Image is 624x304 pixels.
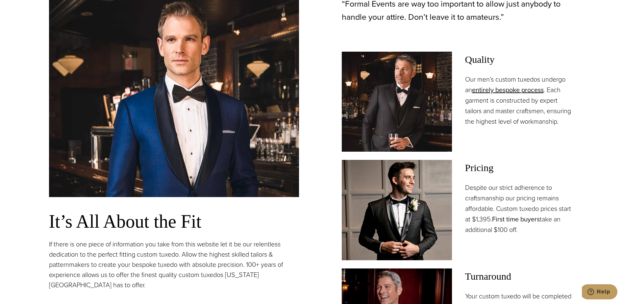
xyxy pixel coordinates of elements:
[465,160,575,176] span: Pricing
[472,85,544,95] a: entirely bespoke process
[342,160,452,260] img: Client in classic black shawl collar black custom tuxedo.
[465,182,575,235] p: Despite our strict adherence to craftsmanship our pricing remains affordable. Custom tuxedo price...
[49,210,299,233] h3: It’s All About the Fit
[465,52,575,67] span: Quality
[465,268,575,284] span: Turnaround
[492,214,540,224] a: First time buyers
[582,284,617,301] iframe: Opens a widget where you can chat to one of our agents
[342,52,452,152] img: Model at bar in vested custom wedding tuxedo in black with white shirt and black bowtie. Fabric b...
[49,239,299,290] p: If there is one piece of information you take from this website let it be our relentless dedicati...
[465,74,575,127] p: Our men’s custom tuxedos undergo an . Each garment is constructed by expert tailors and master cr...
